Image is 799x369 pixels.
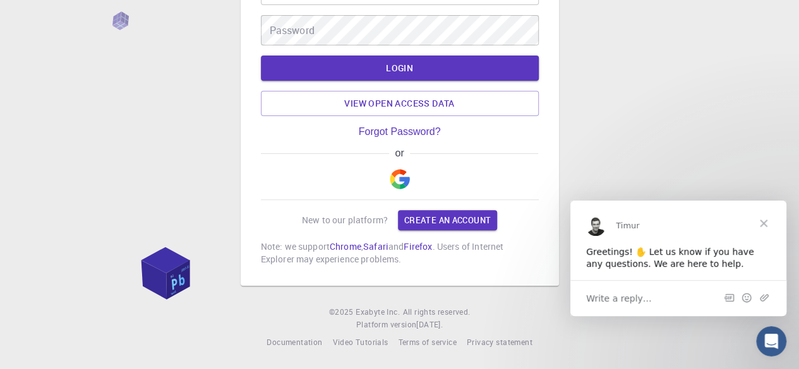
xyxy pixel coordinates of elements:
[267,337,322,347] span: Documentation
[261,240,539,266] p: Note: we support , and . Users of Internet Explorer may experience problems.
[356,307,400,317] span: Exabyte Inc.
[389,148,410,159] span: or
[363,240,388,252] a: Safari
[570,201,786,316] iframe: Intercom live chat message
[332,337,388,347] span: Video Tutorials
[467,336,532,349] a: Privacy statement
[390,169,410,189] img: Google
[398,337,456,347] span: Terms of service
[404,240,432,252] a: Firefox
[302,214,388,226] p: New to our platform?
[402,306,470,319] span: All rights reserved.
[332,336,388,349] a: Video Tutorials
[416,319,443,331] a: [DATE].
[329,306,356,319] span: © 2025
[356,306,400,319] a: Exabyte Inc.
[398,210,497,230] a: Create an account
[330,240,361,252] a: Chrome
[416,319,443,329] span: [DATE] .
[261,91,539,116] a: View open access data
[359,126,441,138] a: Forgot Password?
[356,319,416,331] span: Platform version
[756,326,786,356] iframe: Intercom live chat
[261,56,539,81] button: LOGIN
[467,337,532,347] span: Privacy statement
[267,336,322,349] a: Documentation
[398,336,456,349] a: Terms of service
